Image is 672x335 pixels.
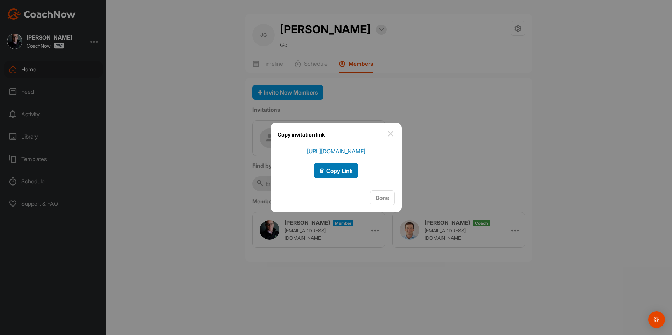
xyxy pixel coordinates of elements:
span: Copy Link [319,167,353,174]
p: [URL][DOMAIN_NAME] [307,147,365,155]
img: close [386,130,395,138]
div: Open Intercom Messenger [648,311,665,328]
button: Copy Link [314,163,358,178]
span: Done [376,194,389,201]
h1: Copy invitation link [278,130,325,140]
button: Done [370,190,395,205]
